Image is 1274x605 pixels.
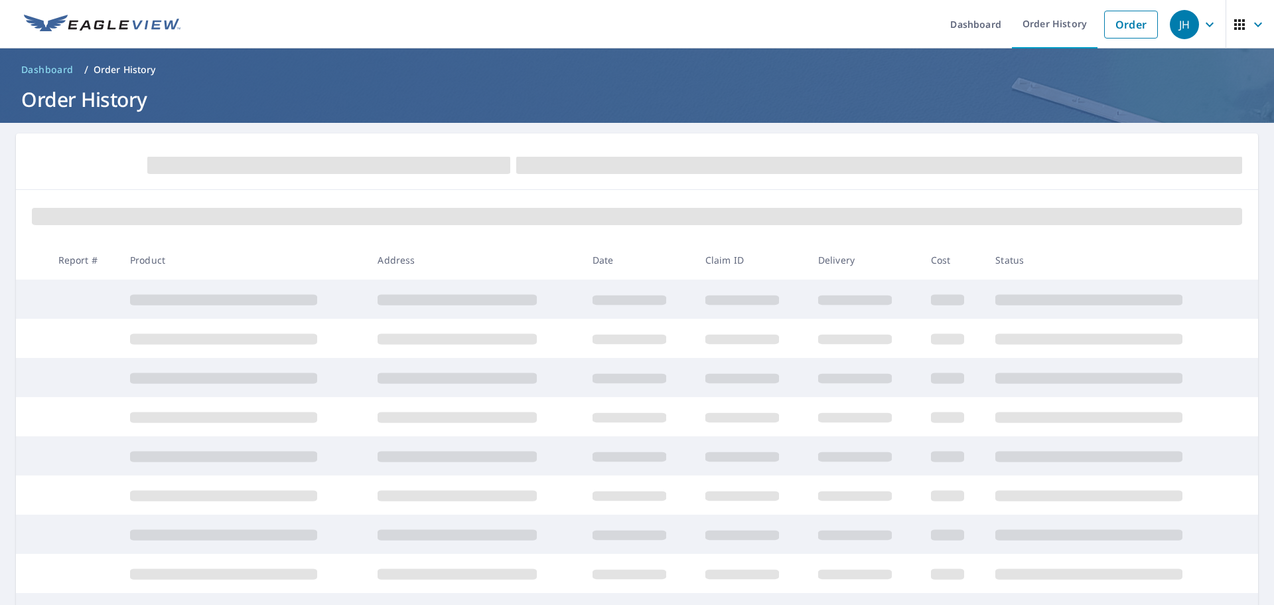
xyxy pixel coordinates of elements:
[48,240,119,280] th: Report #
[1104,11,1158,39] a: Order
[21,63,74,76] span: Dashboard
[84,62,88,78] li: /
[582,240,695,280] th: Date
[94,63,156,76] p: Order History
[920,240,985,280] th: Cost
[808,240,920,280] th: Delivery
[16,59,1258,80] nav: breadcrumb
[985,240,1233,280] th: Status
[16,86,1258,113] h1: Order History
[24,15,180,35] img: EV Logo
[1170,10,1199,39] div: JH
[367,240,581,280] th: Address
[695,240,808,280] th: Claim ID
[16,59,79,80] a: Dashboard
[119,240,367,280] th: Product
